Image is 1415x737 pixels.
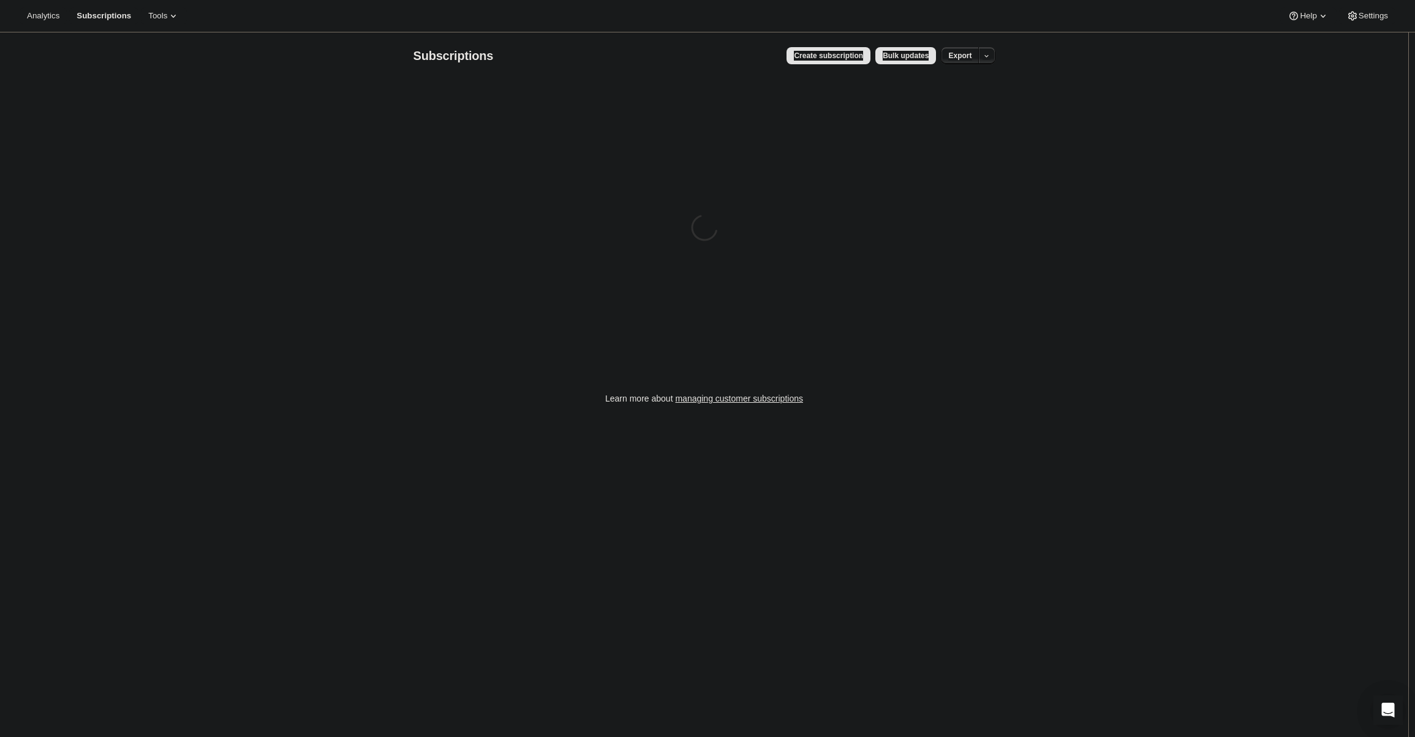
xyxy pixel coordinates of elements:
[77,11,131,21] span: Subscriptions
[941,47,979,64] button: Export
[413,49,494,62] span: Subscriptions
[1359,11,1388,21] span: Settings
[787,47,870,64] button: Create subscription
[1339,7,1395,24] button: Settings
[148,11,167,21] span: Tools
[883,51,929,61] span: Bulk updates
[605,392,803,405] p: Learn more about
[20,7,67,24] button: Analytics
[948,51,972,61] span: Export
[141,7,187,24] button: Tools
[875,47,936,64] button: Bulk updates
[794,51,863,61] span: Create subscription
[675,394,803,403] a: managing customer subscriptions
[1280,7,1336,24] button: Help
[1300,11,1316,21] span: Help
[1373,695,1403,725] div: Open Intercom Messenger
[69,7,138,24] button: Subscriptions
[27,11,59,21] span: Analytics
